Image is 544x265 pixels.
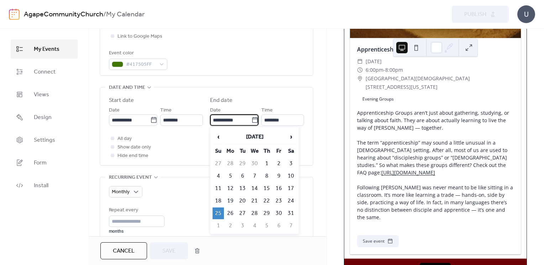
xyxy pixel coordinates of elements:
td: 12 [225,183,236,194]
td: 3 [285,158,297,169]
td: 5 [225,170,236,182]
th: Fr [273,145,284,157]
td: 1 [213,220,224,232]
a: Install [11,176,78,195]
div: Apprenticeship Groups aren’t just about gathering, studying, or talking about faith. They are abo... [350,109,521,221]
span: - [383,66,385,74]
td: 24 [285,195,297,207]
td: 8 [261,170,272,182]
td: 7 [285,220,297,232]
td: 7 [249,170,260,182]
th: Th [261,145,272,157]
td: 27 [213,158,224,169]
span: Date [109,106,120,115]
td: 28 [225,158,236,169]
span: Cancel [113,247,135,255]
span: Hide end time [117,152,148,160]
td: 2 [225,220,236,232]
td: 21 [249,195,260,207]
td: 19 [225,195,236,207]
th: Su [213,145,224,157]
div: Repeat every [109,206,163,215]
span: Settings [34,136,55,145]
td: 11 [213,183,224,194]
a: Settings [11,130,78,150]
span: [DATE] [366,57,382,66]
div: ​ [357,74,363,83]
td: 17 [285,183,297,194]
td: 15 [261,183,272,194]
span: Date [210,106,221,115]
td: 31 [285,207,297,219]
div: End date [210,96,232,105]
td: 20 [237,195,248,207]
td: 26 [225,207,236,219]
span: My Events [34,45,59,54]
button: Save event [357,235,399,247]
td: 3 [237,220,248,232]
span: Time [261,106,273,115]
td: 14 [249,183,260,194]
td: 10 [285,170,297,182]
a: Form [11,153,78,172]
td: 9 [273,170,284,182]
td: 23 [273,195,284,207]
span: Views [34,91,49,99]
td: 16 [273,183,284,194]
td: 25 [213,207,224,219]
a: AgapeCommunityChurch [24,8,103,21]
th: [DATE] [225,129,284,145]
span: ‹ [213,130,224,144]
b: My Calendar [106,8,145,21]
img: logo [9,9,20,20]
span: 6:00pm [366,66,383,74]
th: Tu [237,145,248,157]
a: [URL][DOMAIN_NAME] [381,169,435,176]
button: Cancel [100,242,147,259]
div: months [109,228,164,234]
a: My Events [11,39,78,59]
td: 4 [213,170,224,182]
span: › [286,130,296,144]
td: 29 [237,158,248,169]
span: [GEOGRAPHIC_DATA][DEMOGRAPHIC_DATA] [STREET_ADDRESS][US_STATE] [366,74,514,91]
b: / [103,8,106,21]
span: Time [160,106,172,115]
div: ​ [357,66,363,74]
td: 1 [261,158,272,169]
td: 4 [249,220,260,232]
span: Date and time [109,83,145,92]
div: Event color [109,49,166,58]
span: Form [34,159,47,167]
span: Recurring event [109,173,152,182]
span: Monthly [112,187,130,197]
a: Connect [11,62,78,81]
th: We [249,145,260,157]
td: 22 [261,195,272,207]
td: 2 [273,158,284,169]
span: Design [34,113,52,122]
div: Apprenticeship Group [350,45,521,54]
a: Views [11,85,78,104]
td: 28 [249,207,260,219]
div: ​ [357,57,363,66]
td: 6 [273,220,284,232]
span: 8:00pm [385,66,403,74]
a: Design [11,108,78,127]
td: 29 [261,207,272,219]
span: Connect [34,68,56,76]
td: 30 [249,158,260,169]
td: 27 [237,207,248,219]
span: Show date only [117,143,151,152]
td: 18 [213,195,224,207]
td: 13 [237,183,248,194]
td: 6 [237,170,248,182]
div: Start date [109,96,134,105]
th: Mo [225,145,236,157]
span: Install [34,182,48,190]
span: Link to Google Maps [117,32,162,41]
span: All day [117,135,132,143]
div: U [517,5,535,23]
th: Sa [285,145,297,157]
